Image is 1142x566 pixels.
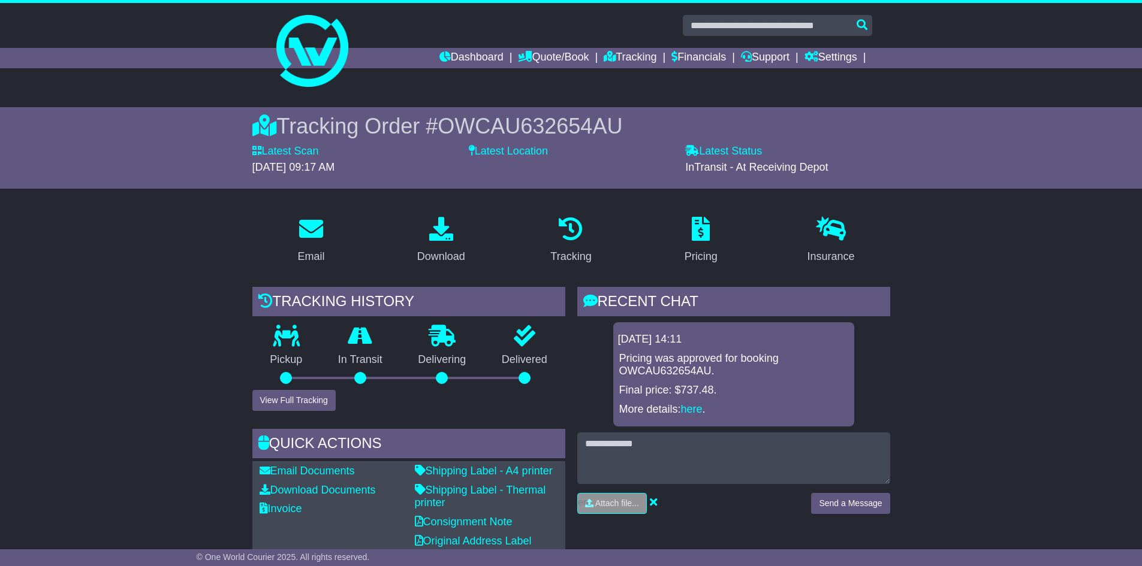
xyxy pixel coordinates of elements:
[252,287,565,319] div: Tracking history
[618,333,849,346] div: [DATE] 14:11
[685,249,718,265] div: Pricing
[484,353,565,367] p: Delivered
[811,493,890,514] button: Send a Message
[417,249,465,265] div: Download
[260,503,302,514] a: Invoice
[415,516,513,528] a: Consignment Note
[677,213,725,269] a: Pricing
[415,465,553,477] a: Shipping Label - A4 printer
[804,48,857,68] a: Settings
[741,48,790,68] a: Support
[518,48,589,68] a: Quote/Book
[681,403,703,415] a: here
[320,353,400,367] p: In Transit
[685,161,828,173] span: InTransit - At Receiving Depot
[604,48,656,68] a: Tracking
[438,114,622,138] span: OWCAU632654AU
[619,352,848,378] p: Pricing was approved for booking OWCAU632654AU.
[469,145,548,158] label: Latest Location
[252,145,319,158] label: Latest Scan
[409,213,473,269] a: Download
[619,403,848,416] p: More details: .
[260,465,355,477] a: Email Documents
[260,484,376,496] a: Download Documents
[297,249,324,265] div: Email
[577,287,890,319] div: RECENT CHAT
[197,552,370,562] span: © One World Courier 2025. All rights reserved.
[807,249,855,265] div: Insurance
[415,535,532,547] a: Original Address Label
[550,249,591,265] div: Tracking
[415,484,546,509] a: Shipping Label - Thermal printer
[252,353,321,367] p: Pickup
[543,213,599,269] a: Tracking
[252,161,335,173] span: [DATE] 09:17 AM
[252,113,890,139] div: Tracking Order #
[671,48,726,68] a: Financials
[800,213,863,269] a: Insurance
[619,384,848,397] p: Final price: $737.48.
[685,145,762,158] label: Latest Status
[439,48,504,68] a: Dashboard
[252,429,565,461] div: Quick Actions
[252,390,336,411] button: View Full Tracking
[290,213,332,269] a: Email
[400,353,484,367] p: Delivering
